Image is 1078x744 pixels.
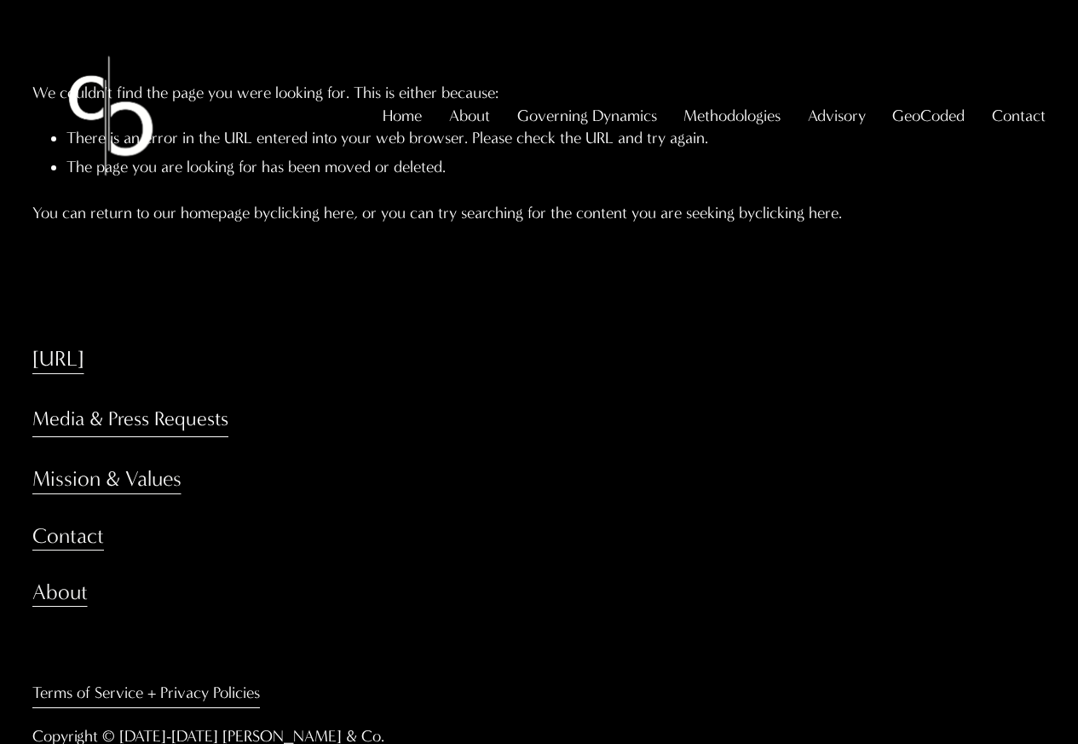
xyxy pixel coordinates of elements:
[32,464,182,493] a: Mission & Values
[32,678,260,707] a: Terms of Service + Privacy Policies
[517,101,657,130] span: Governing Dynamics
[449,101,490,130] span: About
[808,100,866,132] a: folder dropdown
[892,100,965,132] a: folder dropdown
[32,522,104,551] a: Contact
[892,101,965,130] span: GeoCoded
[683,100,781,132] a: folder dropdown
[992,100,1046,132] a: folder dropdown
[383,100,422,132] a: Home
[32,578,88,607] a: About
[449,100,490,132] a: folder dropdown
[517,100,657,132] a: folder dropdown
[32,37,189,194] img: Christopher Sanchez &amp; Co.
[32,401,228,437] a: Media & Press Requests
[683,101,781,130] span: Methodologies
[32,344,84,373] a: [URL]
[992,101,1046,130] span: Contact
[808,101,866,130] span: Advisory
[270,204,354,222] a: clicking here
[755,204,839,222] a: clicking here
